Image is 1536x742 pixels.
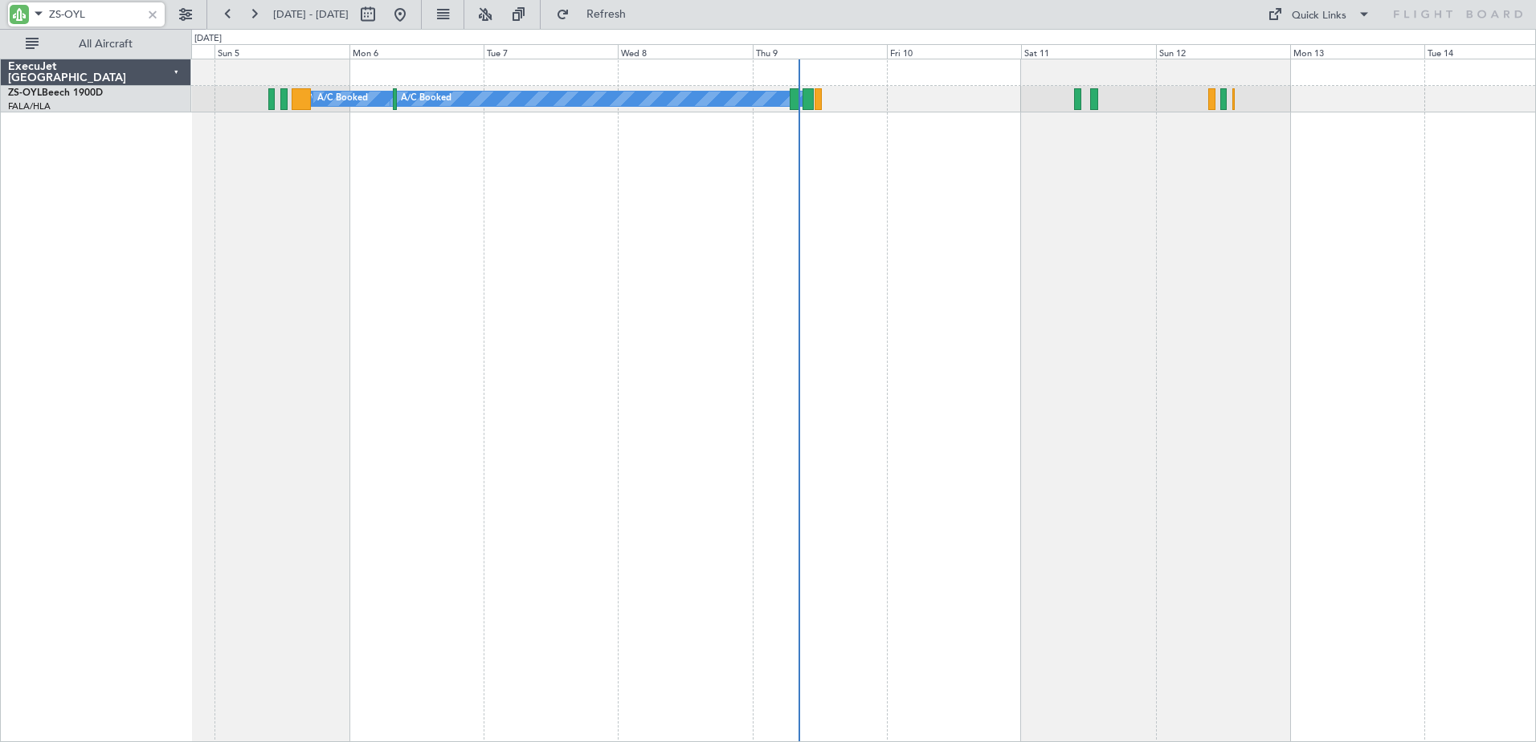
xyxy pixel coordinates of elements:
[1290,44,1424,59] div: Mon 13
[8,88,42,98] span: ZS-OYL
[8,100,51,112] a: FALA/HLA
[42,39,170,50] span: All Aircraft
[1156,44,1290,59] div: Sun 12
[618,44,752,59] div: Wed 8
[1021,44,1155,59] div: Sat 11
[18,31,174,57] button: All Aircraft
[484,44,618,59] div: Tue 7
[8,88,103,98] a: ZS-OYLBeech 1900D
[887,44,1021,59] div: Fri 10
[1292,8,1346,24] div: Quick Links
[401,87,451,111] div: A/C Booked
[317,87,368,111] div: A/C Booked
[194,32,222,46] div: [DATE]
[1260,2,1379,27] button: Quick Links
[273,7,349,22] span: [DATE] - [DATE]
[49,2,141,26] input: A/C (Reg. or Type)
[549,2,645,27] button: Refresh
[753,44,887,59] div: Thu 9
[214,44,349,59] div: Sun 5
[349,44,484,59] div: Mon 6
[573,9,640,20] span: Refresh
